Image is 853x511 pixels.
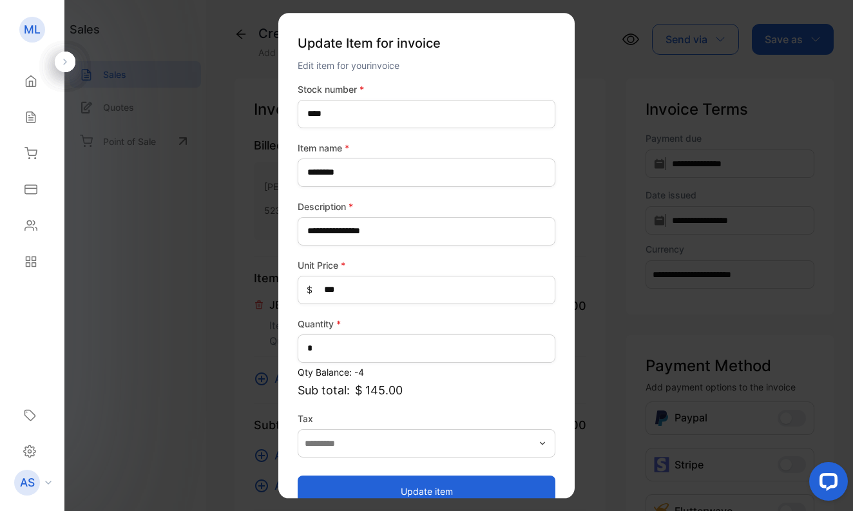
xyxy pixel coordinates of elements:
label: Tax [298,412,555,425]
span: Edit item for your invoice [298,60,399,71]
span: $ 145.00 [355,381,403,399]
p: ML [24,21,41,38]
label: Unit Price [298,258,555,272]
iframe: LiveChat chat widget [799,457,853,511]
p: Qty Balance: -4 [298,365,555,379]
p: Sub total: [298,381,555,399]
button: Update item [298,476,555,506]
p: Update Item for invoice [298,28,555,58]
p: AS [20,474,35,491]
label: Item name [298,141,555,155]
label: Quantity [298,317,555,331]
label: Stock number [298,82,555,96]
label: Description [298,200,555,213]
span: $ [307,283,312,296]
